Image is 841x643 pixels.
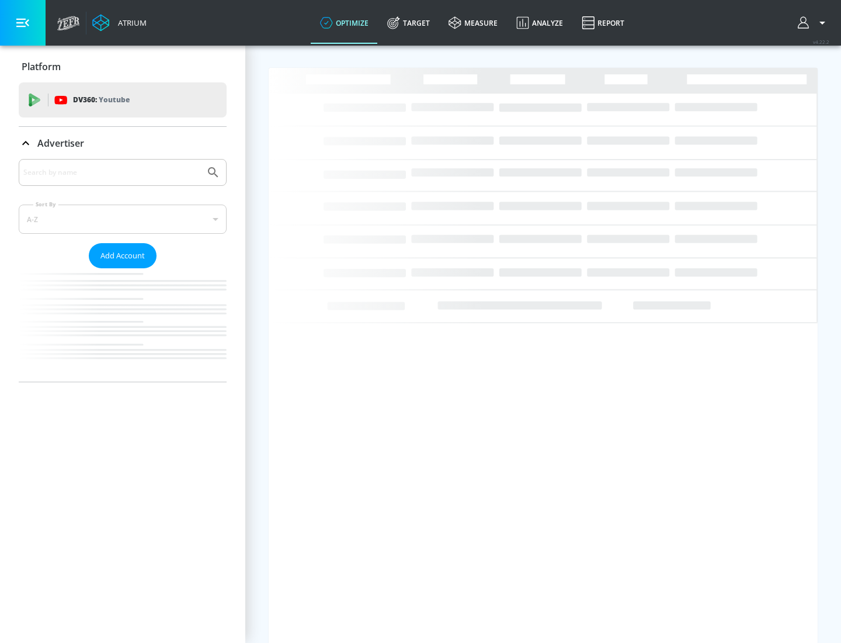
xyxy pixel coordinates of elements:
[19,50,227,83] div: Platform
[73,94,130,106] p: DV360:
[572,2,634,44] a: Report
[19,205,227,234] div: A-Z
[19,82,227,117] div: DV360: Youtube
[99,94,130,106] p: Youtube
[113,18,147,28] div: Atrium
[33,200,58,208] label: Sort By
[19,268,227,382] nav: list of Advertiser
[89,243,157,268] button: Add Account
[507,2,572,44] a: Analyze
[100,249,145,262] span: Add Account
[439,2,507,44] a: measure
[23,165,200,180] input: Search by name
[22,60,61,73] p: Platform
[37,137,84,150] p: Advertiser
[19,159,227,382] div: Advertiser
[19,127,227,160] div: Advertiser
[92,14,147,32] a: Atrium
[311,2,378,44] a: optimize
[378,2,439,44] a: Target
[813,39,829,45] span: v 4.22.2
